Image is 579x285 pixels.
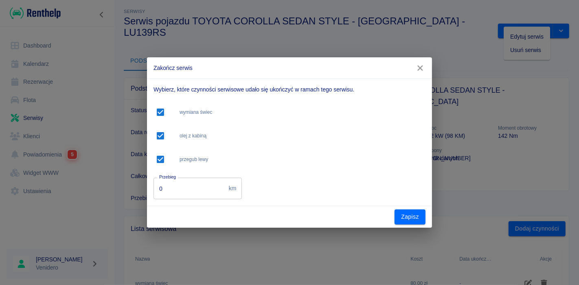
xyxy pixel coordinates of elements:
[180,109,422,116] span: wymiana świec
[159,174,176,180] label: Przebieg
[154,85,425,94] p: Wybierz, które czynności serwisowe udało się ukończyć w ramach tego serwisu.
[180,156,422,163] span: przegub lewy
[154,124,425,148] div: olej z kabiną
[154,100,425,124] div: wymiana świec
[147,57,432,78] h2: Zakończ serwis
[229,184,237,193] p: km
[154,148,425,171] div: przegub lewy
[180,132,422,139] span: olej z kabiną
[395,209,425,224] button: Zapisz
